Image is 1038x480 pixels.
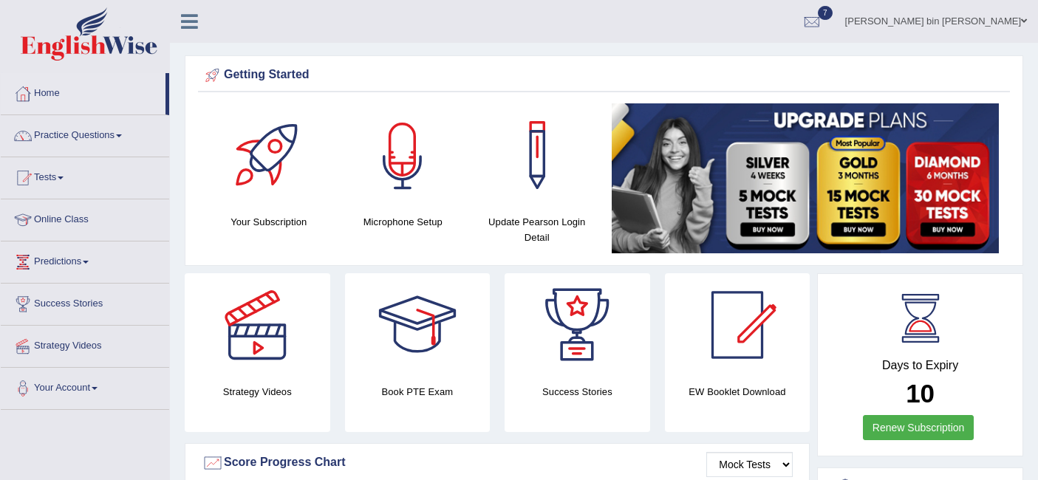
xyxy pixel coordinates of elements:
a: Your Account [1,368,169,405]
div: Getting Started [202,64,1006,86]
a: Strategy Videos [1,326,169,363]
a: Online Class [1,199,169,236]
img: small5.jpg [612,103,1000,253]
h4: Update Pearson Login Detail [477,214,597,245]
h4: Your Subscription [209,214,329,230]
h4: Microphone Setup [344,214,463,230]
b: 10 [906,379,935,408]
a: Home [1,73,165,110]
h4: EW Booklet Download [665,384,810,400]
span: 7 [818,6,833,20]
a: Practice Questions [1,115,169,152]
a: Tests [1,157,169,194]
a: Renew Subscription [863,415,974,440]
a: Predictions [1,241,169,278]
a: Success Stories [1,284,169,320]
h4: Strategy Videos [185,384,330,400]
h4: Book PTE Exam [345,384,491,400]
h4: Success Stories [505,384,650,400]
div: Score Progress Chart [202,452,793,474]
h4: Days to Expiry [834,359,1006,372]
